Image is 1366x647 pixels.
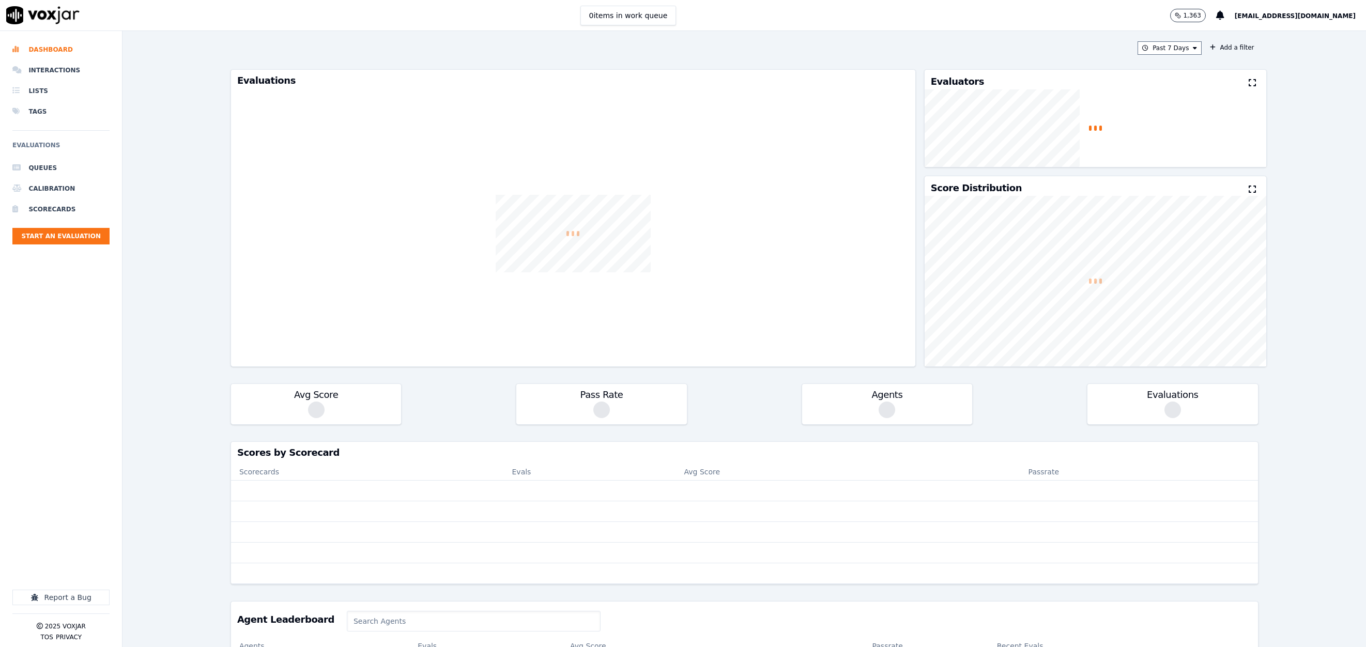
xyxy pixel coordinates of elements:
[929,464,1158,480] th: Passrate
[347,611,601,631] input: Search Agents
[12,199,110,220] a: Scorecards
[40,633,53,641] button: TOS
[237,390,395,399] h3: Avg Score
[12,590,110,605] button: Report a Bug
[12,228,110,244] button: Start an Evaluation
[12,158,110,178] a: Queues
[1138,41,1202,55] button: Past 7 Days
[12,60,110,81] a: Interactions
[504,464,676,480] th: Evals
[808,390,966,399] h3: Agents
[12,39,110,60] a: Dashboard
[231,464,504,480] th: Scorecards
[12,81,110,101] a: Lists
[12,139,110,158] h6: Evaluations
[1094,390,1251,399] h3: Evaluations
[676,464,930,480] th: Avg Score
[931,183,1022,193] h3: Score Distribution
[45,622,86,630] p: 2025 Voxjar
[6,6,80,24] img: voxjar logo
[237,448,1252,457] h3: Scores by Scorecard
[237,615,334,624] h3: Agent Leaderboard
[12,101,110,122] a: Tags
[1183,11,1201,20] p: 1,363
[580,6,677,25] button: 0items in work queue
[56,633,82,641] button: Privacy
[12,178,110,199] a: Calibration
[1235,9,1366,22] button: [EMAIL_ADDRESS][DOMAIN_NAME]
[1170,9,1205,22] button: 1,363
[931,77,984,86] h3: Evaluators
[1206,41,1258,54] button: Add a filter
[237,76,909,85] h3: Evaluations
[1170,9,1216,22] button: 1,363
[523,390,680,399] h3: Pass Rate
[1235,12,1356,20] span: [EMAIL_ADDRESS][DOMAIN_NAME]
